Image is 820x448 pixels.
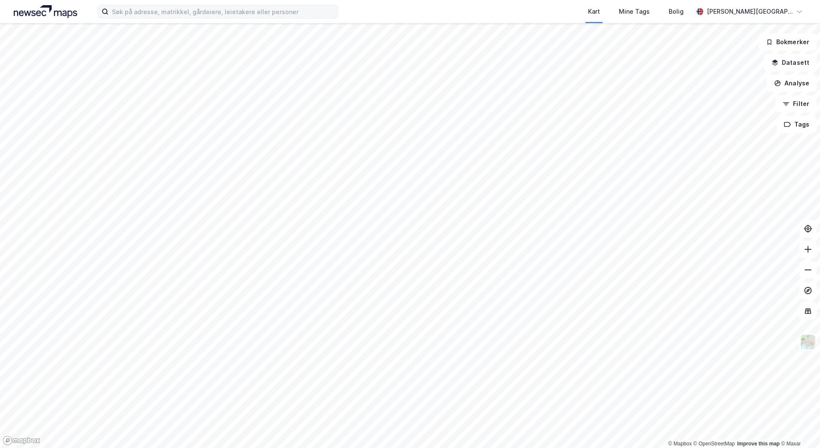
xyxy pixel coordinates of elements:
a: Mapbox homepage [3,436,40,445]
div: [PERSON_NAME][GEOGRAPHIC_DATA] [707,6,793,17]
button: Bokmerker [759,33,817,51]
a: Improve this map [737,441,780,447]
div: Kart [588,6,600,17]
button: Filter [775,95,817,112]
div: Kontrollprogram for chat [777,407,820,448]
a: Mapbox [668,441,692,447]
img: Z [800,334,816,350]
div: Mine Tags [619,6,650,17]
button: Tags [777,116,817,133]
a: OpenStreetMap [693,441,735,447]
iframe: Chat Widget [777,407,820,448]
img: logo.a4113a55bc3d86da70a041830d287a7e.svg [14,5,77,18]
button: Datasett [764,54,817,71]
input: Søk på adresse, matrikkel, gårdeiere, leietakere eller personer [109,5,338,18]
button: Analyse [767,75,817,92]
div: Bolig [669,6,684,17]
